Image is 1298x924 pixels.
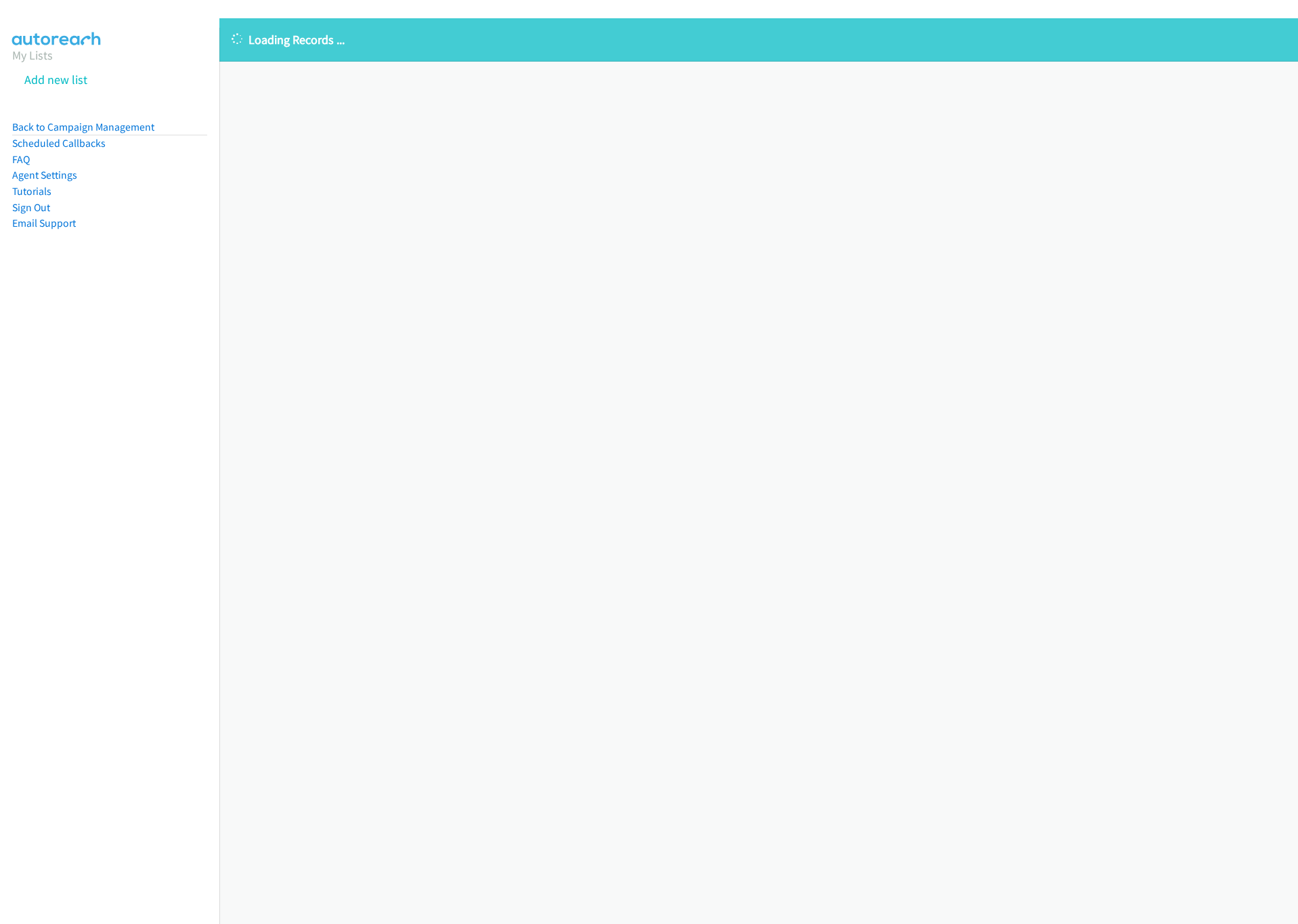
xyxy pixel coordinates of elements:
a: My Lists [12,47,53,63]
a: Sign Out [12,201,50,214]
a: Scheduled Callbacks [12,137,106,150]
p: Loading Records ... [232,30,1286,49]
a: Add new list [24,72,87,87]
a: Email Support [12,217,76,229]
a: Tutorials [12,185,51,198]
a: Agent Settings [12,169,77,181]
a: FAQ [12,153,30,166]
a: Back to Campaign Management [12,120,154,133]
